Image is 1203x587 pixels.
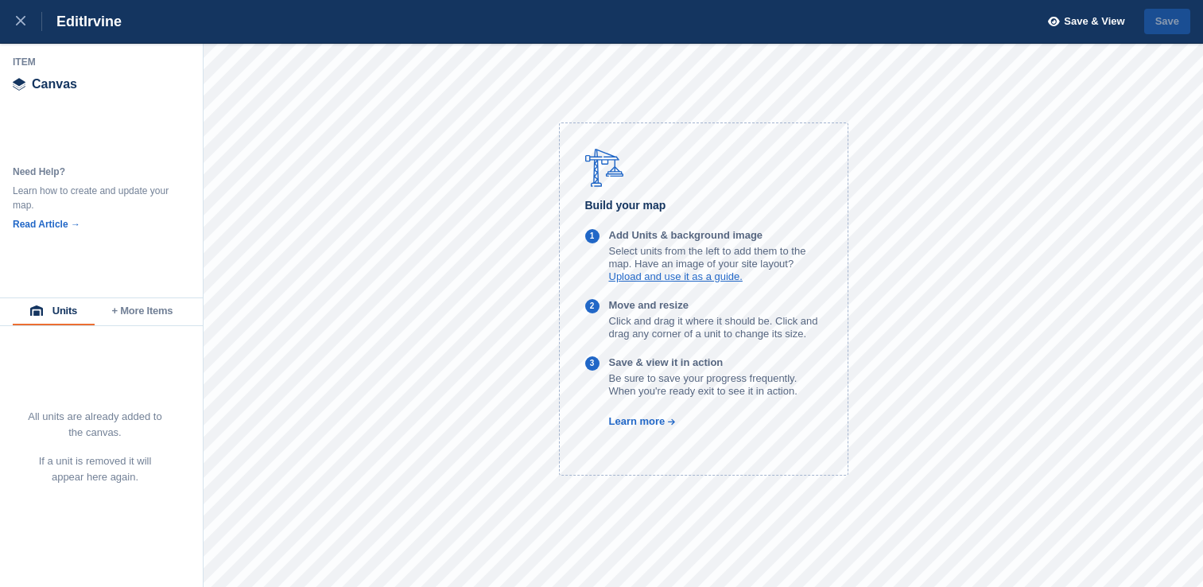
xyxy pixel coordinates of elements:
span: Canvas [32,78,77,91]
button: Units [13,298,95,325]
div: 1 [590,230,595,243]
p: All units are already added to the canvas. [27,409,163,441]
div: Learn how to create and update your map. [13,184,172,212]
div: Need Help? [13,165,172,179]
button: + More Items [95,298,190,325]
div: 3 [590,357,595,371]
p: Move and resize [609,299,822,312]
p: If a unit is removed it will appear here again. [27,453,163,485]
a: Read Article → [13,219,80,230]
button: Save [1144,9,1190,35]
p: Add Units & background image [609,229,822,242]
p: Be sure to save your progress frequently. When you're ready exit to see it in action. [609,372,822,398]
img: canvas-icn.9d1aba5b.svg [13,78,25,91]
button: Save & View [1039,9,1125,35]
div: 2 [590,300,595,313]
p: Save & view it in action [609,356,822,369]
div: Item [13,56,191,68]
a: Learn more [585,415,677,427]
p: Click and drag it where it should be. Click and drag any corner of a unit to change its size. [609,315,822,340]
p: Select units from the left to add them to the map. Have an image of your site layout? [609,245,822,270]
a: Upload and use it as a guide. [609,270,743,282]
span: Save & View [1064,14,1124,29]
div: Edit Irvine [42,12,122,31]
h6: Build your map [585,196,822,215]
